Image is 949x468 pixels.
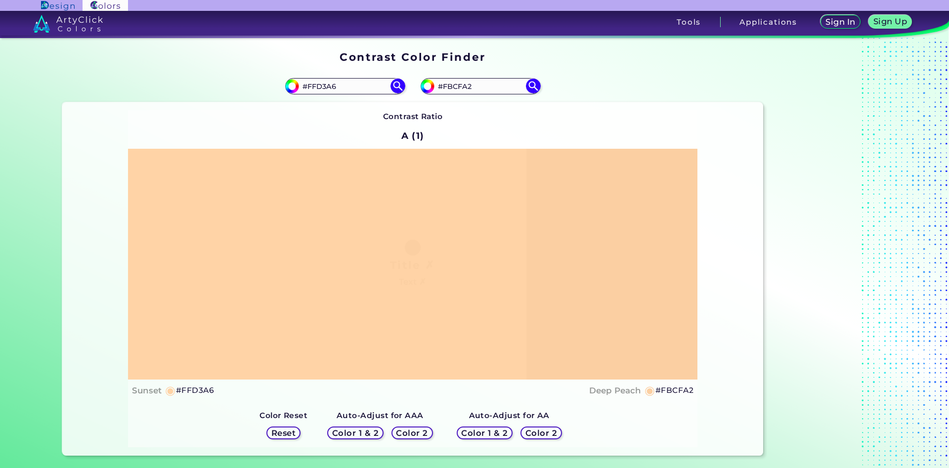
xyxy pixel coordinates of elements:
[399,275,426,289] h4: Text ✗
[337,411,424,420] strong: Auto-Adjust for AAA
[299,80,391,93] input: type color 1..
[526,79,541,93] img: icon search
[390,79,405,93] img: icon search
[821,15,860,29] a: Sign In
[739,18,797,26] h3: Applications
[645,384,655,396] h5: ◉
[655,384,693,397] h5: #FBCFA2
[383,112,443,121] strong: Contrast Ratio
[462,429,507,437] h5: Color 1 & 2
[397,125,429,147] h2: A (1)
[41,1,74,10] img: ArtyClick Design logo
[589,383,641,398] h4: Deep Peach
[526,429,557,437] h5: Color 2
[390,257,435,272] h1: Title ✗
[396,429,428,437] h5: Color 2
[469,411,550,420] strong: Auto-Adjust for AA
[333,429,378,437] h5: Color 1 & 2
[272,429,296,437] h5: Reset
[259,411,307,420] strong: Color Reset
[132,383,162,398] h4: Sunset
[33,15,103,33] img: logo_artyclick_colors_white.svg
[677,18,701,26] h3: Tools
[176,384,214,397] h5: #FFD3A6
[434,80,526,93] input: type color 2..
[826,18,855,26] h5: Sign In
[340,49,485,64] h1: Contrast Color Finder
[869,15,911,29] a: Sign Up
[874,17,907,25] h5: Sign Up
[165,384,176,396] h5: ◉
